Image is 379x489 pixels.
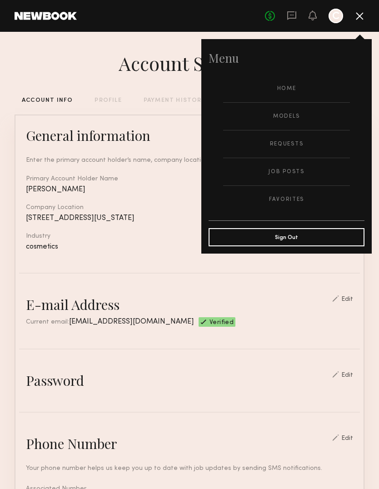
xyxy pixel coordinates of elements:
[26,317,194,327] div: Current email:
[26,295,120,314] div: E-mail Address
[26,243,353,251] div: cosmetics
[95,98,121,104] div: PROFILE
[26,233,353,240] div: Industry
[223,75,350,102] a: Home
[22,98,73,104] div: ACCOUNT INFO
[26,205,353,211] div: Company Location
[329,9,343,23] a: C
[223,158,350,185] a: Job Posts
[26,371,84,389] div: Password
[144,98,206,104] div: PAYMENT HISTORY
[341,435,353,442] div: Edit
[223,186,350,213] a: Favorites
[223,103,350,130] a: Models
[341,372,353,379] div: Edit
[26,126,150,145] div: General information
[69,318,194,325] span: [EMAIL_ADDRESS][DOMAIN_NAME]
[26,215,353,222] div: [STREET_ADDRESS][US_STATE]
[26,186,353,194] div: [PERSON_NAME]
[119,50,261,76] div: Account Settings
[26,155,353,165] div: Enter the primary account holder’s name, company location, and industry
[26,434,117,453] div: Phone Number
[209,319,234,327] span: Verified
[223,130,350,158] a: Requests
[341,296,353,303] div: Edit
[26,464,353,473] div: Your phone number helps us keep you up to date with job updates by sending SMS notifications.
[209,228,364,246] button: Sign Out
[26,176,353,182] div: Primary Account Holder Name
